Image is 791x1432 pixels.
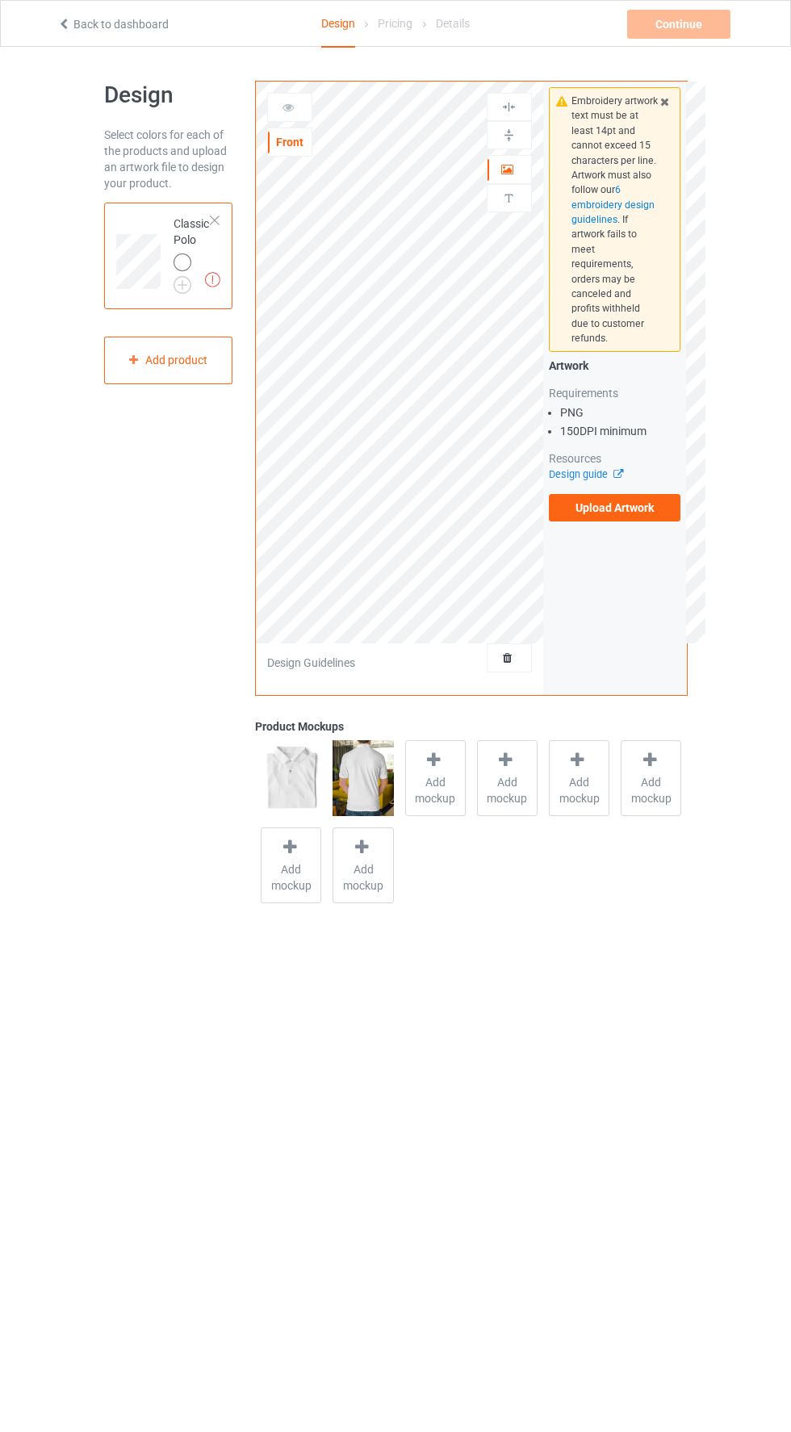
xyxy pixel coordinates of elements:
label: Upload Artwork [549,494,681,521]
div: Classic Polo [104,203,233,309]
div: Design [321,1,355,48]
span: Add mockup [550,774,609,806]
div: Add mockup [405,740,466,816]
div: Resources [549,450,681,467]
div: Add mockup [621,740,681,816]
li: PNG [560,404,681,421]
img: svg%3E%0A [501,99,517,115]
img: regular.jpg [261,740,321,816]
div: Requirements [549,385,681,401]
div: Add product [104,337,233,384]
a: Back to dashboard [57,18,169,31]
div: Pricing [378,1,412,46]
li: 150 DPI minimum [560,423,681,439]
img: exclamation icon [205,272,220,287]
img: svg+xml;base64,PD94bWwgdmVyc2lvbj0iMS4wIiBlbmNvZGluZz0iVVRGLTgiPz4KPHN2ZyB3aWR0aD0iMjJweCIgaGVpZ2... [174,276,191,294]
span: Add mockup [406,774,465,806]
div: Design Guidelines [267,655,355,671]
span: Add mockup [333,861,392,894]
div: Embroidery artwork text must be at least 14pt and cannot exceed 15 characters per line. Artwork m... [571,94,659,345]
div: Add mockup [333,827,393,903]
span: Add mockup [262,861,320,894]
div: Select colors for each of the products and upload an artwork file to design your product. [104,127,233,191]
span: Add mockup [478,774,537,806]
div: Artwork [549,358,681,374]
h1: Design [104,81,233,110]
div: Add mockup [477,740,538,816]
div: Add mockup [261,827,321,903]
img: regular.jpg [333,740,393,816]
div: Product Mockups [255,718,687,735]
img: svg%3E%0A [501,191,517,206]
div: Details [436,1,470,46]
div: Classic Polo [174,216,212,288]
a: Design guide [549,468,622,480]
div: Front [268,134,312,150]
img: svg%3E%0A [501,128,517,143]
span: Add mockup [621,774,680,806]
span: 6 embroidery design guidelines [571,184,655,225]
div: Add mockup [549,740,609,816]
